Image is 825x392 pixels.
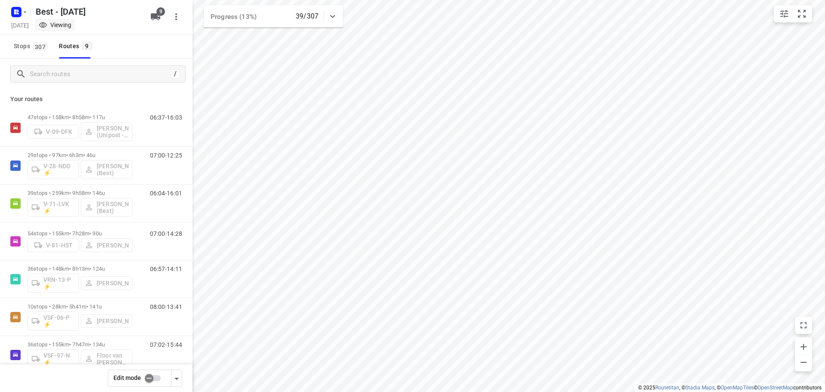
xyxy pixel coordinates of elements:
p: 10 stops • 28km • 5h41m • 141u [27,303,132,310]
p: 29 stops • 97km • 6h3m • 46u [27,152,132,158]
span: Stops [14,41,50,52]
p: 06:04-16:01 [150,190,182,197]
p: 08:00-13:41 [150,303,182,310]
div: / [171,69,180,79]
p: 07:00-12:25 [150,152,182,159]
button: 9 [147,8,164,25]
p: 36 stops • 155km • 7h47m • 134u [27,341,132,348]
p: 07:02-15:44 [150,341,182,348]
p: 36 stops • 148km • 8h13m • 124u [27,265,132,272]
p: Your routes [10,95,182,104]
p: 07:00-14:28 [150,230,182,237]
span: 9 [82,41,92,50]
span: Progress (13%) [211,13,257,21]
span: 307 [33,42,48,51]
p: 39/307 [296,11,318,22]
li: © 2025 , © , © © contributors [638,385,822,391]
button: Fit zoom [793,5,810,22]
p: 06:37-16:03 [150,114,182,121]
div: You are currently in view mode. To make any changes, go to edit project. [39,21,71,29]
p: 47 stops • 158km • 8h58m • 117u [27,114,132,120]
div: Driver app settings [171,373,182,383]
span: 9 [156,7,165,16]
p: 06:57-14:11 [150,265,182,272]
div: Routes [59,41,95,52]
a: OpenMapTiles [721,385,754,391]
a: OpenStreetMap [758,385,793,391]
div: small contained button group [774,5,812,22]
div: Progress (13%)39/307 [204,5,343,28]
p: 39 stops • 259km • 9h58m • 146u [27,190,132,196]
span: Edit mode [113,374,141,381]
p: 54 stops • 155km • 7h28m • 90u [27,230,132,237]
a: Routetitan [655,385,679,391]
a: Stadia Maps [685,385,715,391]
input: Search routes [30,68,171,81]
button: Map settings [776,5,793,22]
